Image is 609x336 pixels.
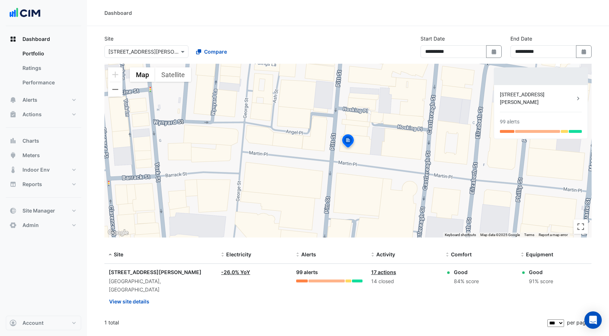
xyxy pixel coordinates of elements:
[155,67,191,82] button: Show satellite imagery
[567,319,589,325] span: per page
[6,93,81,107] button: Alerts
[6,148,81,163] button: Meters
[22,222,39,229] span: Admin
[9,152,17,159] app-icon: Meters
[6,177,81,192] button: Reports
[17,75,81,90] a: Performance
[108,67,123,82] button: Zoom in
[454,268,479,276] div: Good
[9,166,17,173] app-icon: Indoor Env
[109,268,212,276] div: [STREET_ADDRESS][PERSON_NAME]
[6,163,81,177] button: Indoor Env
[106,228,130,238] img: Google
[17,46,81,61] a: Portfolio
[340,133,356,151] img: site-pin-selected.svg
[500,118,519,126] div: 99 alerts
[9,222,17,229] app-icon: Admin
[510,35,532,42] label: End Date
[108,82,123,97] button: Zoom out
[451,251,472,257] span: Comfort
[221,269,250,275] a: -26.0% YoY
[22,166,50,173] span: Indoor Env
[500,91,575,106] div: [STREET_ADDRESS][PERSON_NAME]
[584,311,602,329] div: Open Intercom Messenger
[539,233,568,237] a: Report a map error
[524,233,534,237] a: Terms
[9,207,17,214] app-icon: Site Manager
[9,6,41,20] img: Company Logo
[526,251,553,257] span: Equipment
[371,277,438,286] div: 14 closed
[581,49,587,55] fa-icon: Select Date
[376,251,395,257] span: Activity
[204,48,227,55] span: Compare
[6,107,81,122] button: Actions
[22,111,42,118] span: Actions
[6,203,81,218] button: Site Manager
[445,232,476,238] button: Keyboard shortcuts
[6,218,81,232] button: Admin
[420,35,445,42] label: Start Date
[226,251,251,257] span: Electricity
[22,207,55,214] span: Site Manager
[109,277,212,294] div: [GEOGRAPHIC_DATA], [GEOGRAPHIC_DATA]
[17,61,81,75] a: Ratings
[22,152,40,159] span: Meters
[454,277,479,286] div: 84% score
[296,268,362,277] div: 99 alerts
[22,35,50,43] span: Dashboard
[22,319,43,327] span: Account
[9,96,17,104] app-icon: Alerts
[114,251,123,257] span: Site
[104,314,546,332] div: 1 total
[480,233,520,237] span: Map data ©2025 Google
[9,181,17,188] app-icon: Reports
[573,219,588,234] button: Toggle fullscreen view
[9,35,17,43] app-icon: Dashboard
[22,181,42,188] span: Reports
[529,268,553,276] div: Good
[109,295,150,308] button: View site details
[6,32,81,46] button: Dashboard
[529,277,553,286] div: 91% score
[22,137,39,144] span: Charts
[104,9,132,17] div: Dashboard
[9,111,17,118] app-icon: Actions
[191,45,232,58] button: Compare
[491,49,497,55] fa-icon: Select Date
[301,251,316,257] span: Alerts
[106,228,130,238] a: Open this area in Google Maps (opens a new window)
[22,96,37,104] span: Alerts
[130,67,155,82] button: Show street map
[6,316,81,330] button: Account
[9,137,17,144] app-icon: Charts
[104,35,113,42] label: Site
[371,269,396,275] a: 17 actions
[6,134,81,148] button: Charts
[6,46,81,93] div: Dashboard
